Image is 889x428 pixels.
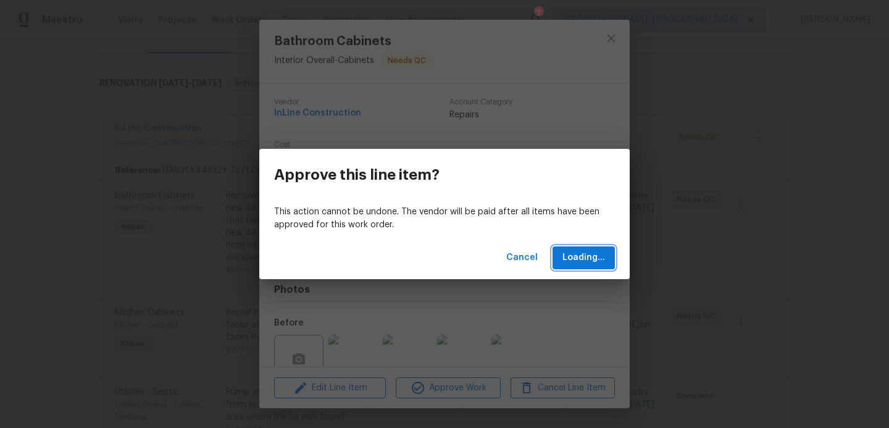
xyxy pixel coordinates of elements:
[553,246,615,269] button: Loading...
[506,250,538,266] span: Cancel
[274,166,440,183] h3: Approve this line item?
[562,250,605,266] span: Loading...
[274,206,615,232] p: This action cannot be undone. The vendor will be paid after all items have been approved for this...
[501,246,543,269] button: Cancel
